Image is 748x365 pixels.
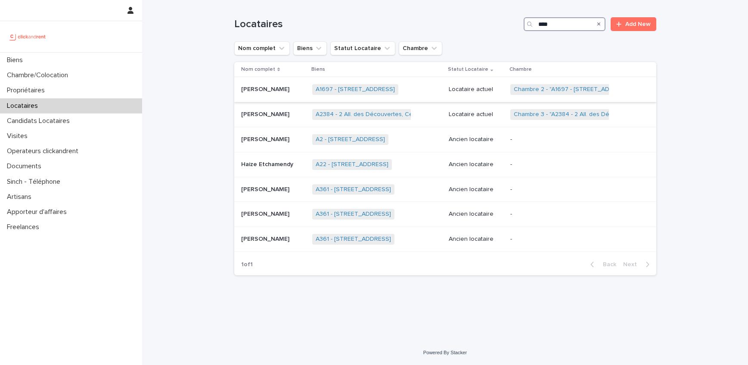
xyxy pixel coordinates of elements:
p: - [510,211,618,218]
p: Visites [3,132,34,140]
p: Operateurs clickandrent [3,147,85,155]
p: - [510,136,618,143]
p: [PERSON_NAME] [241,109,291,118]
p: Ancien locataire [449,211,503,218]
p: Biens [311,65,325,74]
p: [PERSON_NAME] [241,209,291,218]
p: Documents [3,162,48,170]
p: Biens [3,56,30,64]
p: Haize Etchamendy [241,159,295,168]
button: Statut Locataire [330,41,395,55]
p: Artisans [3,193,38,201]
p: Ancien locataire [449,236,503,243]
img: UCB0brd3T0yccxBKYDjQ [7,28,49,45]
a: Powered By Stacker [423,350,467,355]
h1: Locataires [234,18,521,31]
tr: [PERSON_NAME][PERSON_NAME] A2384 - 2 All. des Découvertes, Cergy 95000 Locataire actuelChambre 3 ... [234,102,656,127]
button: Next [620,261,656,268]
p: Locataires [3,102,45,110]
p: Locataire actuel [449,111,503,118]
p: Chambre/Colocation [3,71,75,79]
p: - [510,161,618,168]
p: Locataire actuel [449,86,503,93]
p: [PERSON_NAME] [241,184,291,193]
p: [PERSON_NAME] [241,84,291,93]
p: Statut Locataire [448,65,488,74]
tr: [PERSON_NAME][PERSON_NAME] A361 - [STREET_ADDRESS] Ancien locataire- [234,177,656,202]
p: Ancien locataire [449,186,503,193]
button: Chambre [399,41,442,55]
tr: [PERSON_NAME][PERSON_NAME] A361 - [STREET_ADDRESS] Ancien locataire- [234,202,656,227]
a: A2 - [STREET_ADDRESS] [316,136,385,143]
p: Candidats Locataires [3,117,77,125]
a: Chambre 2 - "A1697 - [STREET_ADDRESS]" [514,86,633,93]
p: Freelances [3,223,46,231]
p: Chambre [509,65,532,74]
p: Apporteur d'affaires [3,208,74,216]
a: A361 - [STREET_ADDRESS] [316,186,391,193]
span: Back [598,261,616,267]
a: A2384 - 2 All. des Découvertes, Cergy 95000 [316,111,442,118]
span: Add New [625,21,651,27]
p: Nom complet [241,65,275,74]
button: Back [584,261,620,268]
a: A1697 - [STREET_ADDRESS] [316,86,395,93]
button: Biens [293,41,327,55]
tr: [PERSON_NAME][PERSON_NAME] A2 - [STREET_ADDRESS] Ancien locataire- [234,127,656,152]
tr: [PERSON_NAME][PERSON_NAME] A1697 - [STREET_ADDRESS] Locataire actuelChambre 2 - "A1697 - [STREET_... [234,77,656,102]
p: Ancien locataire [449,161,503,168]
tr: [PERSON_NAME][PERSON_NAME] A361 - [STREET_ADDRESS] Ancien locataire- [234,227,656,252]
input: Search [524,17,605,31]
p: [PERSON_NAME] [241,234,291,243]
a: A361 - [STREET_ADDRESS] [316,236,391,243]
a: Chambre 3 - "A2384 - 2 All. des Découvertes, Cergy 95000" [514,111,680,118]
p: - [510,236,618,243]
p: - [510,186,618,193]
p: Ancien locataire [449,136,503,143]
p: 1 of 1 [234,254,260,275]
a: A22 - [STREET_ADDRESS] [316,161,388,168]
p: Sinch - Téléphone [3,178,67,186]
a: Add New [611,17,656,31]
span: Next [623,261,642,267]
button: Nom complet [234,41,290,55]
a: A361 - [STREET_ADDRESS] [316,211,391,218]
p: [PERSON_NAME] [241,134,291,143]
p: Propriétaires [3,86,52,94]
tr: Haize EtchamendyHaize Etchamendy A22 - [STREET_ADDRESS] Ancien locataire- [234,152,656,177]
